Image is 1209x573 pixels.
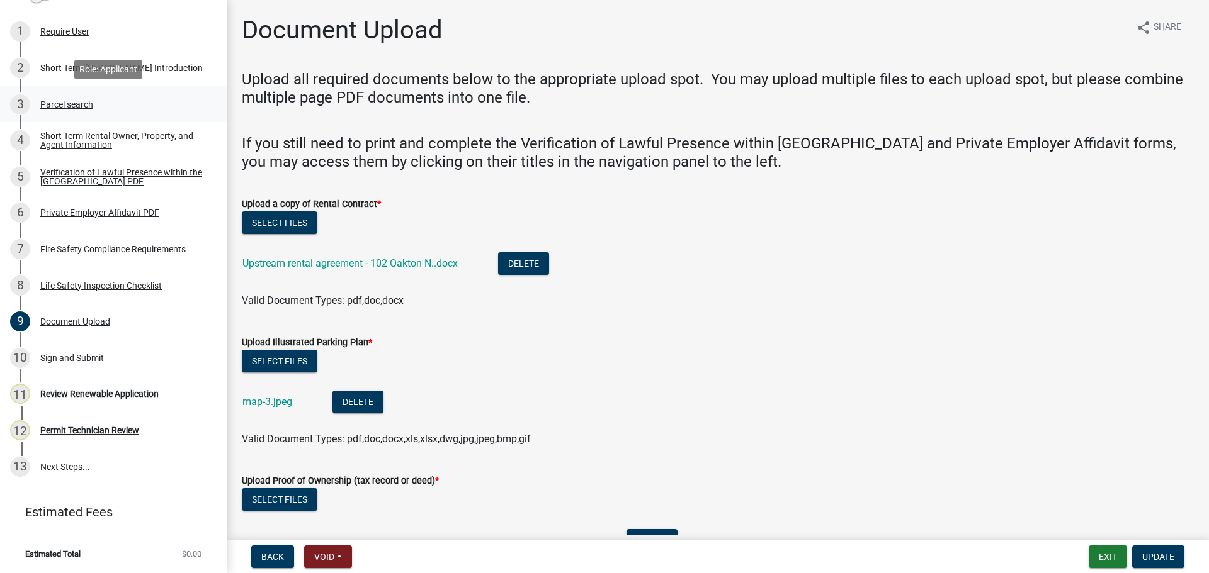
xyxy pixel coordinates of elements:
span: Valid Document Types: pdf,doc,docx,xls,xlsx,dwg,jpg,jpeg,bmp,gif [242,433,531,445]
div: 6 [10,203,30,223]
button: Select files [242,350,317,372]
wm-modal-confirm: Delete Document [332,397,383,409]
span: Estimated Total [25,550,81,558]
wm-modal-confirm: Delete Document [498,259,549,270]
div: 3 [10,94,30,114]
h4: If you still need to print and complete the Verification of Lawful Presence within [GEOGRAPHIC_DA... [242,135,1194,171]
span: Valid Document Types: pdf,doc,docx [242,294,404,306]
div: 9 [10,311,30,331]
span: Back [261,552,284,562]
div: Life Safety Inspection Checklist [40,281,162,290]
div: 2 [10,58,30,78]
span: $0.00 [182,550,201,558]
span: Share [1154,20,1181,35]
h1: Document Upload [242,15,443,45]
div: 12 [10,420,30,440]
a: qPublicnet - [GEOGRAPHIC_DATA] [GEOGRAPHIC_DATA] Report_ 120A065.pdf [242,534,586,546]
div: 13 [10,457,30,477]
div: 1 [10,21,30,42]
label: Upload a copy of Rental Contract [242,200,381,209]
div: Private Employer Affidavit PDF [40,208,159,217]
button: Void [304,545,352,568]
h4: Upload all required documents below to the appropriate upload spot. You may upload multiple files... [242,70,1194,107]
div: Document Upload [40,317,110,326]
div: 8 [10,275,30,296]
div: Fire Safety Compliance Requirements [40,245,186,253]
div: Review Renewable Application [40,389,159,398]
button: Update [1132,545,1184,568]
button: Select files [242,211,317,234]
div: Require User [40,27,89,36]
button: shareShare [1126,15,1191,40]
div: Parcel search [40,100,93,109]
a: map-3.jpeg [242,396,292,408]
span: Update [1142,552,1174,562]
button: Exit [1089,545,1127,568]
div: 5 [10,167,30,187]
button: Delete [498,252,549,275]
a: Estimated Fees [10,499,207,525]
button: Delete [627,529,678,552]
button: Select files [242,488,317,511]
div: Permit Technician Review [40,426,139,435]
div: Sign and Submit [40,353,104,362]
div: Role: Applicant [74,60,142,79]
div: Short Term [PERSON_NAME] Introduction [40,64,203,72]
div: 4 [10,130,30,150]
div: 11 [10,384,30,404]
span: Void [314,552,334,562]
i: share [1136,20,1151,35]
button: Back [251,545,294,568]
div: Verification of Lawful Presence within the [GEOGRAPHIC_DATA] PDF [40,168,207,186]
div: 7 [10,239,30,259]
div: 10 [10,348,30,368]
label: Upload Proof of Ownership (tax record or deed) [242,477,439,486]
div: Short Term Rental Owner, Property, and Agent Information [40,131,207,149]
a: Upstream rental agreement - 102 Oakton N..docx [242,257,458,269]
wm-modal-confirm: Delete Document [627,535,678,547]
button: Delete [332,391,383,413]
label: Upload Illustrated Parking Plan [242,338,372,347]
